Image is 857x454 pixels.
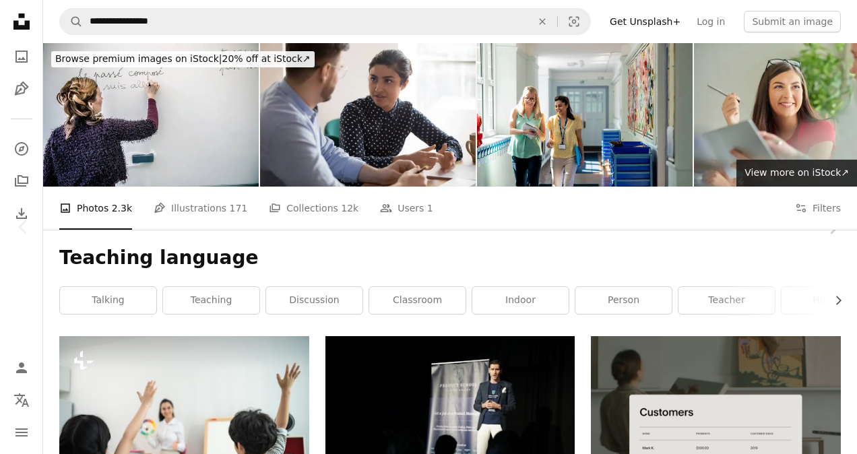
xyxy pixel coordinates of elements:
a: person [575,287,672,314]
span: 20% off at iStock ↗ [55,53,311,64]
a: Photos [8,43,35,70]
form: Find visuals sitewide [59,8,591,35]
a: talking [60,287,156,314]
span: 12k [341,201,358,216]
a: Log in [689,11,733,32]
h1: Teaching language [59,246,841,270]
button: Language [8,387,35,414]
a: discussion [266,287,362,314]
a: Users 1 [380,187,433,230]
a: Illustrations 171 [154,187,247,230]
button: scroll list to the right [826,287,841,314]
span: View more on iStock ↗ [744,167,849,178]
button: Menu [8,419,35,446]
a: Browse premium images on iStock|20% off at iStock↗ [43,43,323,75]
span: Browse premium images on iStock | [55,53,222,64]
a: man on stage [325,414,575,426]
button: Submit an image [744,11,841,32]
a: Get Unsplash+ [602,11,689,32]
a: Caucasian beautiful young woman teacher teaching art to kids at school. Rear view of group young ... [59,414,309,426]
a: View more on iStock↗ [736,160,857,187]
a: Explore [8,135,35,162]
button: Visual search [558,9,590,34]
button: Filters [795,187,841,230]
a: classroom [369,287,466,314]
img: Indian female mentor worker talking to male coworker in office [260,43,476,187]
a: indoor [472,287,569,314]
span: 171 [230,201,248,216]
button: Search Unsplash [60,9,83,34]
a: teacher [678,287,775,314]
span: 1 [427,201,433,216]
a: teaching [163,287,259,314]
button: Clear [528,9,557,34]
a: Log in / Sign up [8,354,35,381]
img: Beautiful Mature French English Teacher in Purple in the Classroom, Europe [43,43,259,187]
a: Illustrations [8,75,35,102]
img: Sharing Teaching Ideas [477,43,693,187]
a: Collections 12k [269,187,358,230]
